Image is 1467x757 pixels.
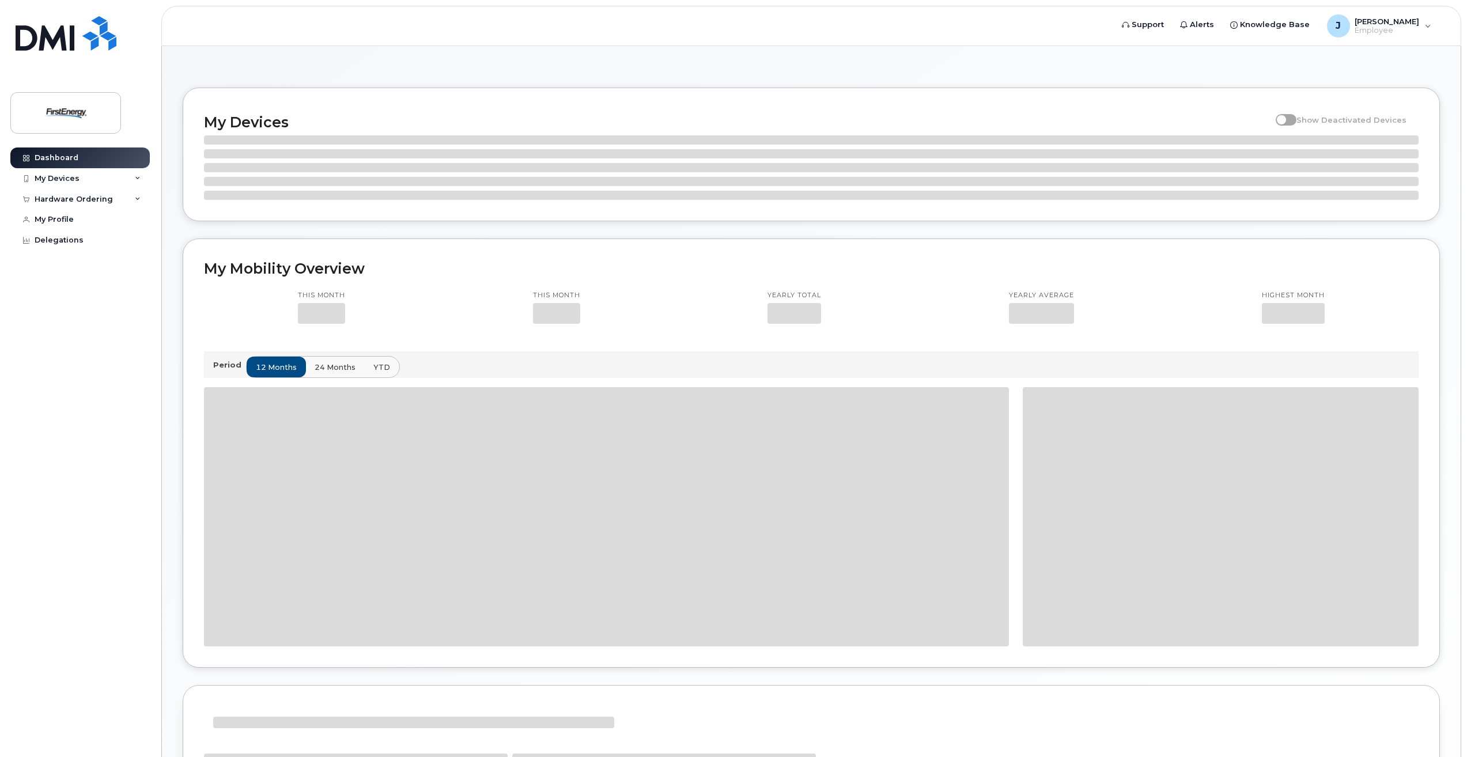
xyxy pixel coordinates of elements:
[533,291,580,300] p: This month
[204,113,1270,131] h2: My Devices
[315,362,356,373] span: 24 months
[373,362,390,373] span: YTD
[213,359,246,370] p: Period
[204,260,1419,277] h2: My Mobility Overview
[1262,291,1325,300] p: Highest month
[298,291,345,300] p: This month
[1296,115,1406,124] span: Show Deactivated Devices
[1009,291,1074,300] p: Yearly average
[767,291,821,300] p: Yearly total
[1276,109,1285,118] input: Show Deactivated Devices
